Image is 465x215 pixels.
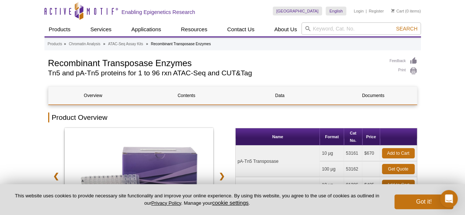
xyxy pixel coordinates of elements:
td: Recombinant Tn5 Transposase protein [236,177,320,209]
a: Get Quote [382,164,415,174]
th: Cat No. [344,128,362,146]
h1: Recombinant Transposase Enzymes [48,57,382,68]
a: Add to Cart [382,180,415,190]
li: » [146,42,148,46]
a: Print [390,67,417,75]
a: ❯ [214,168,230,184]
a: Cart [391,8,404,14]
a: ATAC-Seq Assay Kits [108,41,143,47]
a: Data [235,87,325,104]
td: 100 µg [320,161,344,177]
p: This website uses cookies to provide necessary site functionality and improve your online experie... [12,193,382,207]
a: Login [354,8,364,14]
a: Products [48,41,62,47]
a: Documents [329,87,418,104]
li: Recombinant Transposase Enzymes [151,42,211,46]
a: Privacy Policy [151,200,181,206]
h2: Tn5 and pA-Tn5 proteins for 1 to 96 rxn ATAC-Seq and CUT&Tag [48,70,382,76]
td: pA-Tn5 Transposase [236,146,320,177]
a: Contents [142,87,231,104]
li: (0 items) [391,7,421,15]
th: Price [362,128,380,146]
a: Overview [49,87,138,104]
img: Your Cart [391,9,394,12]
li: | [366,7,367,15]
td: $670 [362,146,380,161]
a: Register [369,8,384,14]
div: Open Intercom Messenger [440,190,458,208]
h2: Enabling Epigenetics Research [122,9,195,15]
td: 81286 [344,177,362,193]
td: 10 µg [320,146,344,161]
h2: Product Overview [48,112,417,122]
a: Feedback [390,57,417,65]
button: cookie settings [212,200,248,206]
a: Add to Cart [382,148,415,158]
a: Contact Us [223,22,259,36]
a: ❮ [48,168,64,184]
a: Resources [176,22,212,36]
a: [GEOGRAPHIC_DATA] [273,7,322,15]
th: Name [236,128,320,146]
input: Keyword, Cat. No. [301,22,421,35]
a: Services [86,22,116,36]
li: » [103,42,105,46]
a: About Us [270,22,301,36]
button: Got it! [394,194,453,209]
td: 53162 [344,161,362,177]
span: Search [396,26,417,32]
td: 10 µg [320,177,344,193]
a: Chromatin Analysis [69,41,100,47]
td: 53161 [344,146,362,161]
a: Applications [127,22,165,36]
button: Search [394,25,419,32]
th: Format [320,128,344,146]
a: Products [44,22,75,36]
td: $405 [362,177,380,193]
a: English [326,7,346,15]
li: » [64,42,66,46]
